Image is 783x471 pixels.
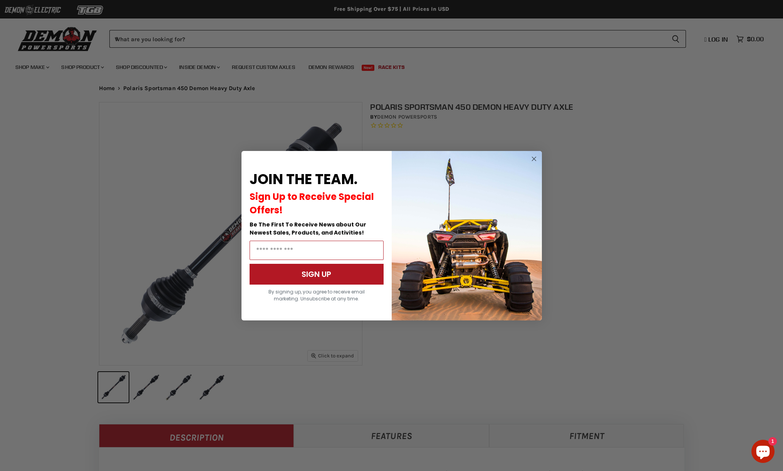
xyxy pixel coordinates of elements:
[250,221,366,236] span: Be The First To Receive News about Our Newest Sales, Products, and Activities!
[268,288,365,302] span: By signing up, you agree to receive email marketing. Unsubscribe at any time.
[250,169,357,189] span: JOIN THE TEAM.
[250,190,374,216] span: Sign Up to Receive Special Offers!
[529,154,539,164] button: Close dialog
[250,241,384,260] input: Email Address
[250,264,384,285] button: SIGN UP
[392,151,542,320] img: a9095488-b6e7-41ba-879d-588abfab540b.jpeg
[749,440,777,465] inbox-online-store-chat: Shopify online store chat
